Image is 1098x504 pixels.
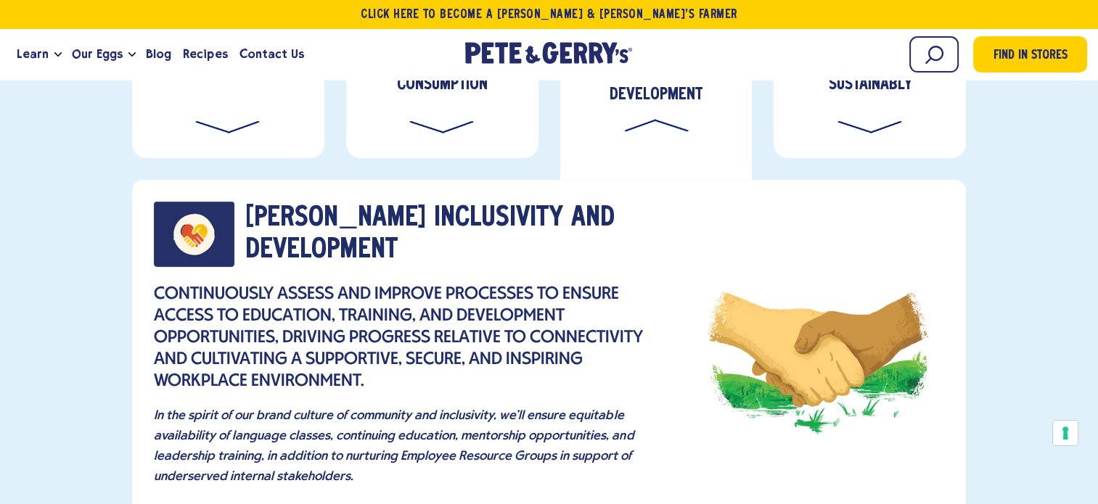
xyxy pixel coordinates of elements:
span: Contact Us [239,45,304,63]
em: In the spirit of our brand culture of community and inclusivity, we’ll ensure equitable availabil... [154,409,634,484]
span: Blog [146,45,171,63]
h3: [PERSON_NAME] Inclusivity and Development [245,202,666,266]
a: Find in Stores [973,36,1087,73]
a: Our Eggs [66,35,128,74]
a: Contact Us [234,35,310,74]
button: Your consent preferences for tracking technologies [1053,421,1078,445]
span: Learn [17,45,49,63]
button: Open the dropdown menu for Our Eggs [128,52,136,57]
a: Learn [11,35,54,74]
p: Continuously assess and improve processes to ensure access to education, training, and developmen... [154,284,667,393]
a: Blog [140,35,177,74]
button: Open the dropdown menu for Learn [54,52,62,57]
a: Recipes [177,35,233,74]
span: Recipes [183,45,227,63]
span: Find in Stores [993,46,1068,66]
span: Our Eggs [72,45,123,63]
input: Search [909,36,959,73]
